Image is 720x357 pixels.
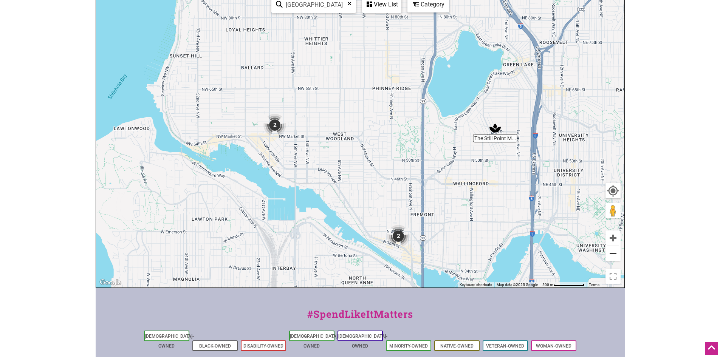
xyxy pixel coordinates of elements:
[497,283,538,287] span: Map data ©2025 Google
[290,334,339,349] a: [DEMOGRAPHIC_DATA]-Owned
[605,269,620,284] button: Toggle fullscreen view
[605,183,621,198] button: Your Location
[338,334,387,349] a: [DEMOGRAPHIC_DATA]-Owned
[486,343,524,349] a: Veteran-Owned
[605,203,621,218] button: Drag Pegman onto the map to open Street View
[98,278,123,287] a: Open this area in Google Maps (opens a new window)
[489,122,501,134] div: The Still Point Massage Therapy
[387,225,410,247] div: 2
[540,282,587,287] button: Map Scale: 500 m per 78 pixels
[98,278,123,287] img: Google
[440,343,474,349] a: Native-Owned
[542,283,553,287] span: 500 m
[263,114,286,136] div: 2
[605,230,621,246] button: Zoom in
[243,343,283,349] a: Disability-Owned
[199,343,231,349] a: Black-Owned
[96,307,625,329] div: #SpendLikeItMatters
[705,342,718,355] div: Scroll Back to Top
[389,343,428,349] a: Minority-Owned
[605,246,621,261] button: Zoom out
[589,283,599,287] a: Terms
[536,343,571,349] a: Woman-Owned
[460,282,492,287] button: Keyboard shortcuts
[145,334,194,349] a: [DEMOGRAPHIC_DATA]-Owned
